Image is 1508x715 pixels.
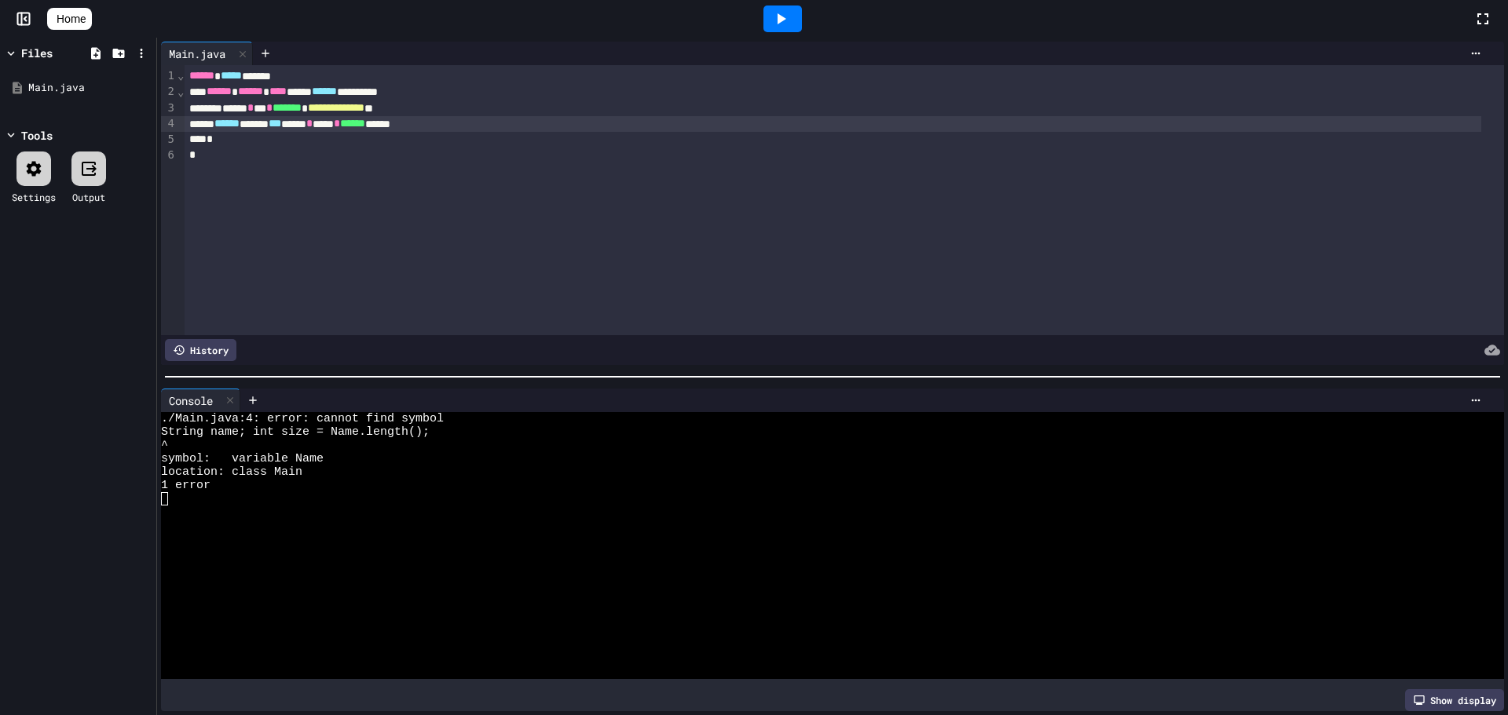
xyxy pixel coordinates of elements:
[161,425,430,439] span: String name; int size = Name.length();
[161,452,324,465] span: symbol: variable Name
[161,68,177,84] div: 1
[161,148,177,163] div: 6
[12,190,56,204] div: Settings
[161,439,168,452] span: ^
[161,132,177,148] div: 5
[161,479,210,492] span: 1 error
[72,190,105,204] div: Output
[57,11,86,27] span: Home
[161,389,240,412] div: Console
[161,465,302,479] span: location: class Main
[161,392,221,409] div: Console
[21,45,53,61] div: Files
[177,86,185,98] span: Fold line
[161,84,177,100] div: 2
[165,339,236,361] div: History
[161,46,233,62] div: Main.java
[28,80,151,96] div: Main.java
[47,8,92,30] a: Home
[177,69,185,82] span: Fold line
[161,412,444,425] span: ./Main.java:4: error: cannot find symbol
[1405,689,1504,711] div: Show display
[161,100,177,116] div: 3
[161,42,253,65] div: Main.java
[161,116,177,132] div: 4
[21,127,53,144] div: Tools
